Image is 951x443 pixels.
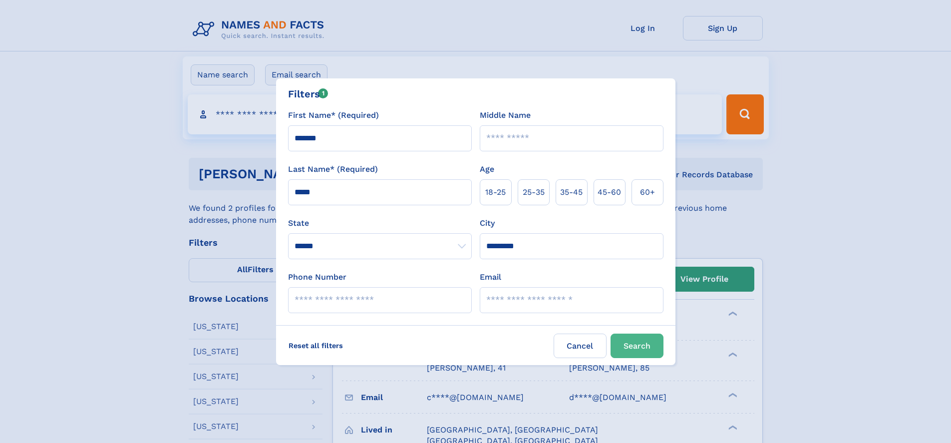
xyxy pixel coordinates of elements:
label: Middle Name [480,109,531,121]
span: 45‑60 [598,186,621,198]
label: Last Name* (Required) [288,163,378,175]
span: 35‑45 [560,186,583,198]
label: Cancel [554,334,607,358]
label: City [480,217,495,229]
div: Filters [288,86,328,101]
span: 18‑25 [485,186,506,198]
label: Email [480,271,501,283]
span: 60+ [640,186,655,198]
label: Reset all filters [282,334,349,358]
label: State [288,217,472,229]
label: Phone Number [288,271,346,283]
button: Search [611,334,663,358]
span: 25‑35 [523,186,545,198]
label: First Name* (Required) [288,109,379,121]
label: Age [480,163,494,175]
